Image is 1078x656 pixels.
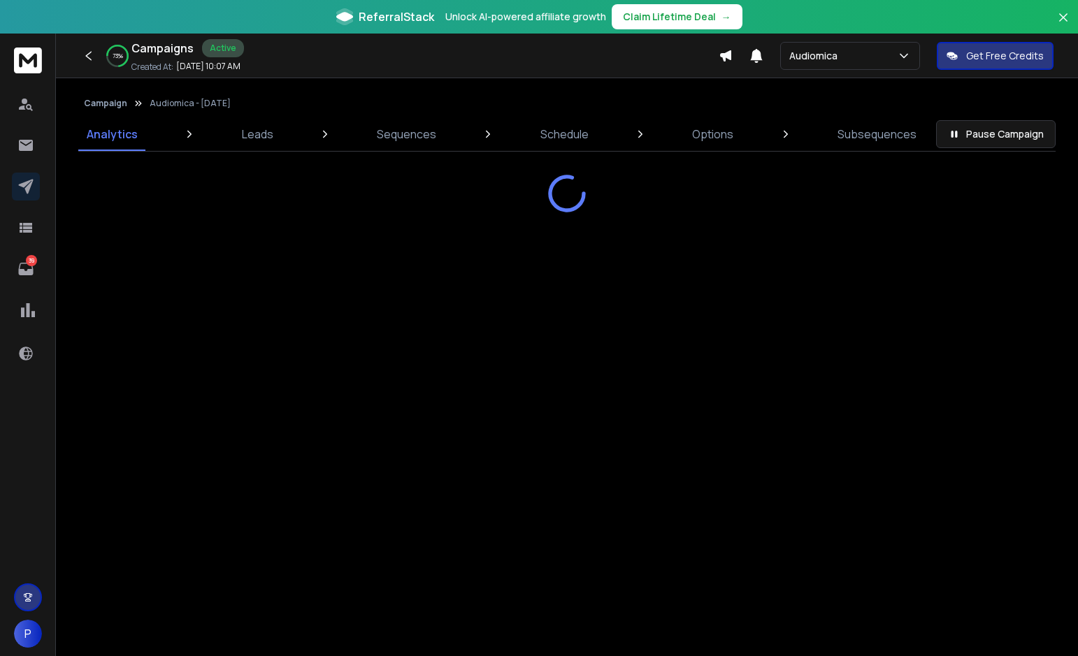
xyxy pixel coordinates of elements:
h1: Campaigns [131,40,194,57]
button: Get Free Credits [937,42,1054,70]
a: Analytics [78,117,146,151]
p: Schedule [540,126,589,143]
p: 73 % [113,52,123,60]
span: ReferralStack [359,8,434,25]
p: Get Free Credits [966,49,1044,63]
span: → [721,10,731,24]
p: [DATE] 10:07 AM [176,61,240,72]
a: Leads [233,117,282,151]
button: Claim Lifetime Deal→ [612,4,742,29]
button: P [14,620,42,648]
p: 39 [26,255,37,266]
p: Sequences [377,126,436,143]
p: Options [692,126,733,143]
p: Leads [242,126,273,143]
a: Schedule [532,117,597,151]
p: Subsequences [838,126,917,143]
button: Campaign [84,98,127,109]
p: Analytics [87,126,138,143]
a: 39 [12,255,40,283]
p: Created At: [131,61,173,73]
a: Subsequences [829,117,925,151]
button: Pause Campaign [936,120,1056,148]
a: Sequences [368,117,445,151]
p: Audiomica [789,49,843,63]
div: Active [202,39,244,57]
p: Audiomica - [DATE] [150,98,231,109]
p: Unlock AI-powered affiliate growth [445,10,606,24]
button: Close banner [1054,8,1072,42]
a: Options [684,117,742,151]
